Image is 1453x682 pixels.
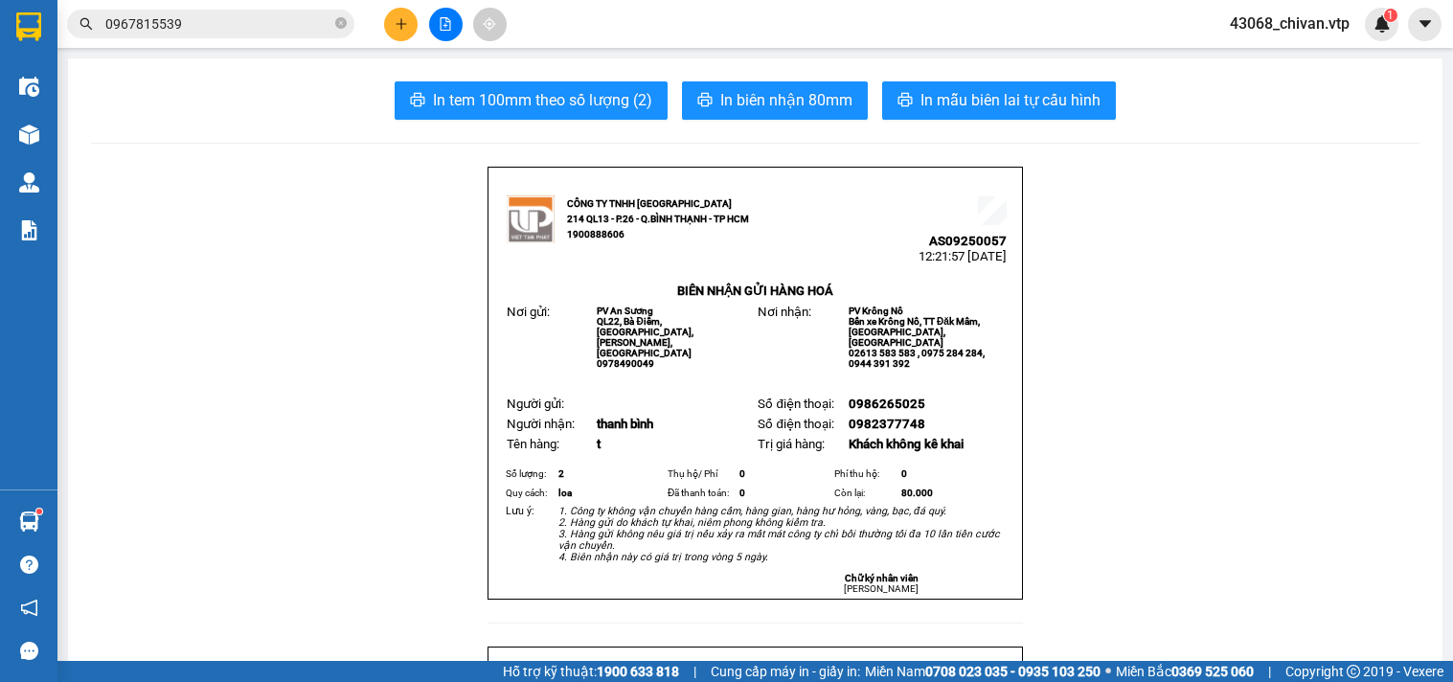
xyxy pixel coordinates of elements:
span: PV Krông Nô [849,306,903,316]
span: loa [558,488,572,498]
span: AS09250057 [929,234,1007,248]
img: warehouse-icon [19,77,39,97]
span: printer [897,92,913,110]
span: Số điện thoại: [758,397,833,411]
span: 12:21:57 [DATE] [919,249,1007,263]
span: 0982377748 [849,417,925,431]
span: close-circle [335,17,347,29]
td: Còn lại: [831,484,898,503]
span: 0 [901,468,907,479]
strong: 0369 525 060 [1171,664,1254,679]
span: | [1268,661,1271,682]
img: warehouse-icon [19,511,39,532]
img: logo-vxr [16,12,41,41]
span: Miền Nam [865,661,1101,682]
span: Người nhận: [507,417,575,431]
td: Thụ hộ/ Phí [665,465,737,484]
em: 1. Công ty không vận chuyển hàng cấm, hàng gian, hàng hư hỏng, vàng, bạc, đá quý. 2. Hàng gửi do ... [558,505,1000,563]
span: 0 [739,468,745,479]
span: QL22, Bà Điểm, [GEOGRAPHIC_DATA], [PERSON_NAME], [GEOGRAPHIC_DATA] [597,316,693,358]
td: Phí thu hộ: [831,465,898,484]
span: printer [410,92,425,110]
img: icon-new-feature [1374,15,1391,33]
span: 2 [558,468,564,479]
button: printerIn biên nhận 80mm [682,81,868,120]
span: Cung cấp máy in - giấy in: [711,661,860,682]
span: PV An Sương [597,306,653,316]
span: In biên nhận 80mm [720,88,852,112]
span: aim [483,17,496,31]
span: Lưu ý: [506,505,534,517]
button: caret-down [1408,8,1442,41]
span: thanh bình [597,417,653,431]
button: file-add [429,8,463,41]
button: printerIn mẫu biên lai tự cấu hình [882,81,1116,120]
span: search [79,17,93,31]
span: file-add [439,17,452,31]
span: Số điện thoại: [758,417,833,431]
span: 0986265025 [849,397,925,411]
button: plus [384,8,418,41]
td: Số lượng: [503,465,556,484]
span: [PERSON_NAME] [844,583,919,594]
input: Tìm tên, số ĐT hoặc mã đơn [105,13,331,34]
span: t [597,437,601,451]
img: logo [507,195,555,243]
span: Miền Bắc [1116,661,1254,682]
span: Tên hàng: [507,437,559,451]
button: aim [473,8,507,41]
span: In tem 100mm theo số lượng (2) [433,88,652,112]
span: 02613 583 583 , 0975 284 284, 0944 391 392 [849,348,985,369]
span: Trị giá hàng: [758,437,825,451]
span: plus [395,17,408,31]
img: warehouse-icon [19,172,39,193]
img: solution-icon [19,220,39,240]
span: 1 [1387,9,1394,22]
button: printerIn tem 100mm theo số lượng (2) [395,81,668,120]
span: 0978490049 [597,358,654,369]
strong: CÔNG TY TNHH [GEOGRAPHIC_DATA] 214 QL13 - P.26 - Q.BÌNH THẠNH - TP HCM 1900888606 [567,198,749,239]
span: Bến xe Krông Nô, TT Đăk Mâm, [GEOGRAPHIC_DATA], [GEOGRAPHIC_DATA] [849,316,980,348]
strong: BIÊN NHẬN GỬI HÀNG HOÁ [677,284,833,298]
td: Quy cách: [503,484,556,503]
span: close-circle [335,15,347,34]
strong: Chữ ký nhân viên [845,573,919,583]
span: message [20,642,38,660]
img: warehouse-icon [19,125,39,145]
span: copyright [1347,665,1360,678]
span: 0 [739,488,745,498]
strong: 0708 023 035 - 0935 103 250 [925,664,1101,679]
span: Khách không kê khai [849,437,964,451]
span: 43068_chivan.vtp [1215,11,1365,35]
span: Hỗ trợ kỹ thuật: [503,661,679,682]
span: Người gửi: [507,397,564,411]
sup: 1 [1384,9,1397,22]
span: In mẫu biên lai tự cấu hình [920,88,1101,112]
span: question-circle [20,556,38,574]
span: | [693,661,696,682]
sup: 1 [36,509,42,514]
strong: 1900 633 818 [597,664,679,679]
span: caret-down [1417,15,1434,33]
span: printer [697,92,713,110]
span: notification [20,599,38,617]
span: 80.000 [901,488,933,498]
span: ⚪️ [1105,668,1111,675]
td: Đã thanh toán: [665,484,737,503]
span: Nơi gửi: [507,305,550,319]
span: Nơi nhận: [758,305,811,319]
